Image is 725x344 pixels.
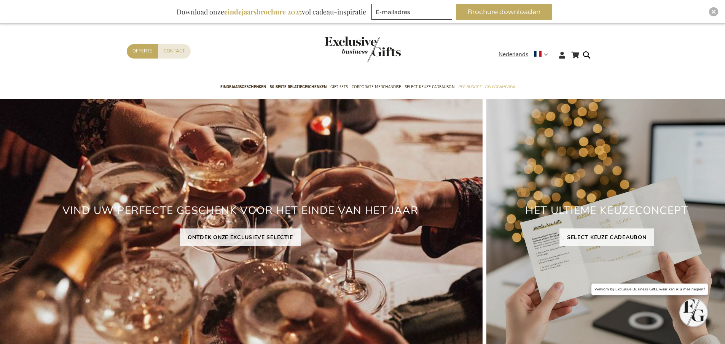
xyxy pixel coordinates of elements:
span: Corporate Merchandise [352,83,401,91]
b: eindejaarsbrochure 2025 [224,7,302,16]
span: Select Keuze Cadeaubon [405,83,454,91]
span: 50 beste relatiegeschenken [270,83,327,91]
span: Per Budget [458,83,481,91]
a: ONTDEK ONZE EXCLUSIEVE SELECTIE [180,228,301,246]
form: marketing offers and promotions [371,4,454,22]
a: store logo [325,36,363,62]
a: Offerte [127,44,158,58]
span: Nederlands [499,50,528,59]
span: Gift Sets [330,83,348,91]
span: Eindejaarsgeschenken [220,83,266,91]
div: Nederlands [499,50,553,59]
img: Exclusive Business gifts logo [325,36,401,62]
div: Download onze vol cadeau-inspiratie [173,4,370,20]
a: Contact [158,44,191,58]
button: Brochure downloaden [456,4,552,20]
div: Close [709,7,718,16]
span: Gelegenheden [485,83,515,91]
input: E-mailadres [371,4,452,20]
a: SELECT KEUZE CADEAUBON [559,228,654,246]
img: Close [711,10,716,14]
